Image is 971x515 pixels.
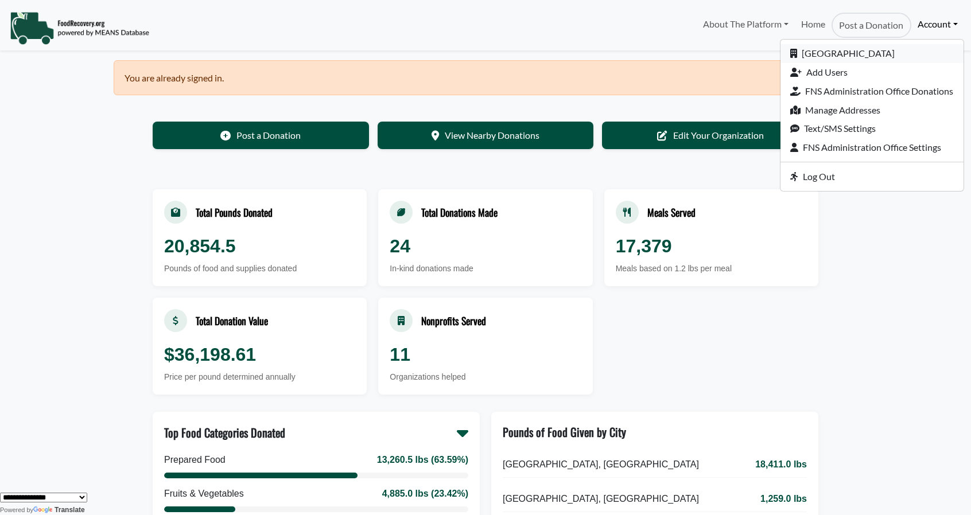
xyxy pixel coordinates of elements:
div: Total Pounds Donated [196,205,273,220]
a: About The Platform [696,13,794,36]
a: Post a Donation [832,13,911,38]
a: Log Out [780,167,964,186]
div: 13,260.5 lbs (63.59%) [377,453,468,467]
div: Top Food Categories Donated [164,424,285,441]
a: FNS Administration Office Settings [780,138,964,157]
a: Manage Addresses [780,100,964,119]
div: 11 [390,341,581,368]
div: Fruits & Vegetables [164,487,244,501]
div: Price per pound determined annually [164,371,355,383]
a: Edit Your Organization [602,122,818,149]
div: Prepared Food [164,453,226,467]
img: Google Translate [33,506,55,514]
a: View Nearby Donations [378,122,594,149]
div: In-kind donations made [390,263,581,275]
div: Total Donations Made [421,205,498,220]
a: Text/SMS Settings [780,119,964,138]
div: Total Donation Value [196,313,268,328]
div: 24 [390,232,581,260]
a: Add Users [780,63,964,82]
div: Organizations helped [390,371,581,383]
div: 20,854.5 [164,232,355,260]
div: Nonprofits Served [421,313,486,328]
div: Pounds of Food Given by City [503,423,626,440]
div: 4,885.0 lbs (23.42%) [382,487,468,501]
img: NavigationLogo_FoodRecovery-91c16205cd0af1ed486a0f1a7774a6544ea792ac00100771e7dd3ec7c0e58e41.png [10,11,149,45]
div: $36,198.61 [164,341,355,368]
a: [GEOGRAPHIC_DATA] [780,44,964,63]
span: [GEOGRAPHIC_DATA], [GEOGRAPHIC_DATA] [503,458,699,471]
div: Meals Served [647,205,696,220]
div: Meals based on 1.2 lbs per meal [616,263,807,275]
div: 17,379 [616,232,807,260]
a: Account [911,13,964,36]
a: Translate [33,506,85,514]
div: Pounds of food and supplies donated [164,263,355,275]
a: Home [795,13,832,38]
a: FNS Administration Office Donations [780,81,964,100]
div: You are already signed in. [114,60,857,95]
a: Post a Donation [153,122,369,149]
span: 18,411.0 lbs [755,458,807,471]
